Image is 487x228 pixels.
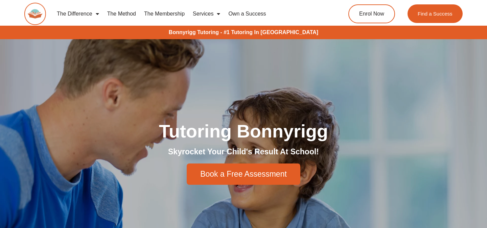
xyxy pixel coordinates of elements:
span: Book a Free Assessment [200,170,287,178]
a: Own a Success [224,6,270,22]
h2: Skyrocket Your Child's Result At School! [54,147,433,157]
a: Enrol Now [348,4,395,23]
a: The Difference [53,6,103,22]
a: The Membership [140,6,189,22]
a: Find a Success [408,4,463,23]
a: Services [189,6,224,22]
span: Find a Success [418,11,453,16]
h1: Tutoring Bonnyrigg [54,122,433,140]
a: The Method [103,6,140,22]
a: Book a Free Assessment [187,163,300,185]
nav: Menu [53,6,323,22]
span: Enrol Now [359,11,384,17]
